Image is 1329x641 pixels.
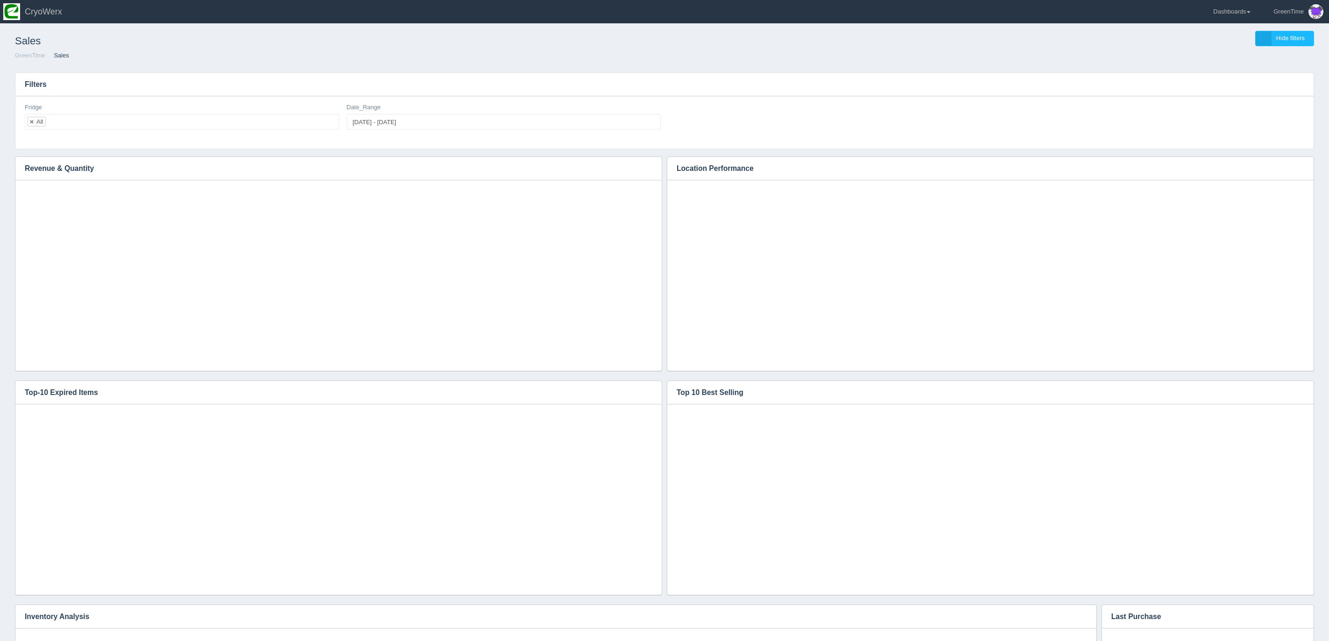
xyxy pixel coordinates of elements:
h3: Top-10 Expired Items [15,381,648,404]
span: CryoWerx [25,7,62,16]
h3: Location Performance [667,157,1300,180]
label: Fridge [25,103,42,112]
label: Date_Range [347,103,381,112]
h3: Top 10 Best Selling [667,381,1300,404]
h3: Inventory Analysis [15,605,1082,628]
div: All [36,119,43,125]
img: Profile Picture [1308,4,1323,19]
a: Hide filters [1255,31,1314,46]
span: Hide filters [1276,35,1305,42]
img: so2zg2bv3y2ub16hxtjr.png [3,3,20,20]
h3: Last Purchase [1102,605,1300,628]
li: Sales [47,51,69,60]
div: GreenTime [1273,2,1304,21]
a: GreenTime [15,52,45,59]
h3: Revenue & Quantity [15,157,633,180]
h3: Filters [15,73,1314,96]
h1: Sales [15,31,664,51]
